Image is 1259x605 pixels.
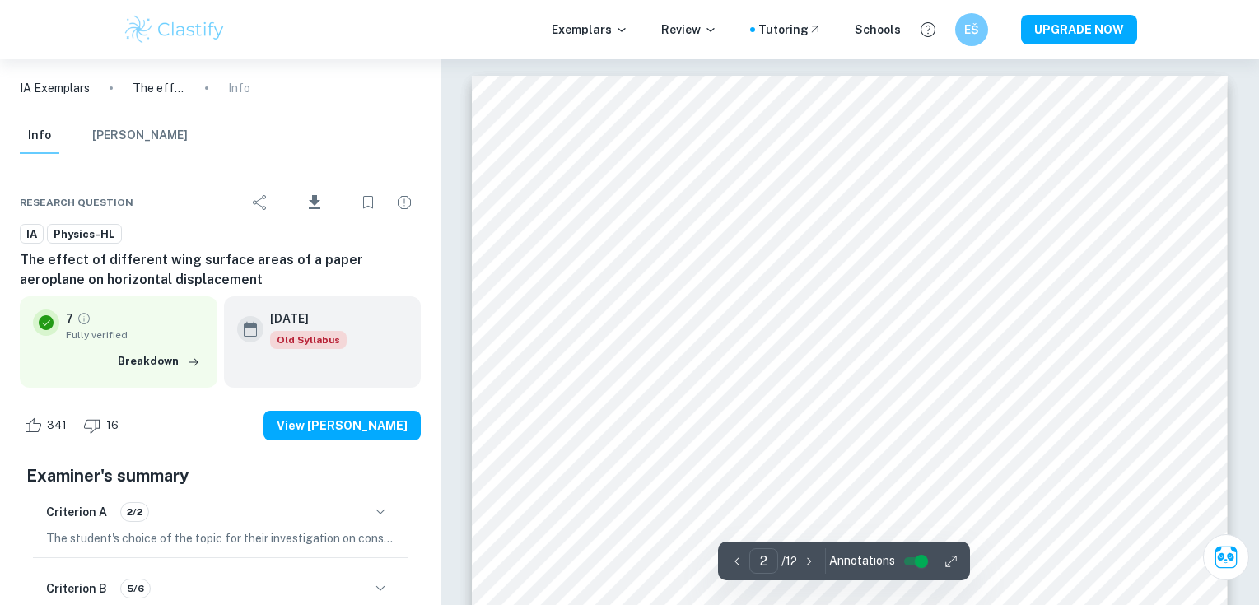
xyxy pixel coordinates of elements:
span: 5/6 [121,581,150,596]
p: Review [661,21,717,39]
p: The student's choice of the topic for their investigation on constructing paper aeroplanes is jus... [46,529,394,547]
h6: Criterion B [46,579,107,598]
p: Exemplars [552,21,628,39]
button: EŠ [955,13,988,46]
div: Download [280,181,348,224]
a: IA Exemplars [20,79,90,97]
span: Annotations [829,552,895,570]
span: Physics-HL [48,226,121,243]
a: Schools [855,21,901,39]
span: Research question [20,195,133,210]
button: Info [20,118,59,154]
span: 341 [38,417,76,434]
div: Report issue [388,186,421,219]
span: IA [21,226,43,243]
span: Fully verified [66,328,204,342]
p: The effect of different wing surface areas of a paper aeroplane on horizontal displacement [133,79,185,97]
button: View [PERSON_NAME] [263,411,421,440]
span: 16 [97,417,128,434]
h6: Criterion A [46,503,107,521]
div: Starting from the May 2025 session, the Physics IA requirements have changed. It's OK to refer to... [270,331,347,349]
p: 7 [66,309,73,328]
h6: EŠ [962,21,981,39]
h5: Examiner's summary [26,463,414,488]
span: Old Syllabus [270,331,347,349]
h6: [DATE] [270,309,333,328]
button: UPGRADE NOW [1021,15,1137,44]
p: / 12 [781,552,797,570]
button: Help and Feedback [914,16,942,44]
button: [PERSON_NAME] [92,118,188,154]
a: Grade fully verified [77,311,91,326]
button: Ask Clai [1203,534,1249,580]
div: Share [244,186,277,219]
a: IA [20,224,44,244]
button: Breakdown [114,349,204,374]
a: Physics-HL [47,224,122,244]
img: Clastify logo [123,13,227,46]
span: 2/2 [121,505,148,519]
div: Like [20,412,76,439]
p: Info [228,79,250,97]
div: Bookmark [352,186,385,219]
h6: The effect of different wing surface areas of a paper aeroplane on horizontal displacement [20,250,421,290]
a: Tutoring [758,21,822,39]
div: Dislike [79,412,128,439]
